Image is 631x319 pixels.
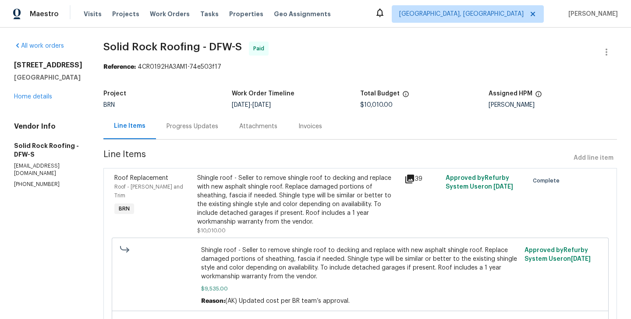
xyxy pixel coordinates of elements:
h2: [STREET_ADDRESS] [14,61,82,70]
div: Shingle roof - Seller to remove shingle roof to decking and replace with new asphalt shingle roof... [197,174,399,226]
span: Projects [112,10,139,18]
div: Invoices [298,122,322,131]
span: Approved by Refurby System User on [446,175,513,190]
a: All work orders [14,43,64,49]
span: $10,010.00 [197,228,226,233]
span: Work Orders [150,10,190,18]
b: Reference: [103,64,136,70]
span: Paid [253,44,268,53]
h5: [GEOGRAPHIC_DATA] [14,73,82,82]
p: [PHONE_NUMBER] [14,181,82,188]
span: Roof Replacement [114,175,168,181]
h4: Vendor Info [14,122,82,131]
span: [DATE] [232,102,250,108]
p: [EMAIL_ADDRESS][DOMAIN_NAME] [14,162,82,177]
span: $10,010.00 [360,102,393,108]
div: 39 [404,174,440,184]
span: Solid Rock Roofing - DFW-S [103,42,242,52]
span: Roof - [PERSON_NAME] and Trim [114,184,183,198]
span: (AK) Updated cost per BR team’s approval. [225,298,350,304]
h5: Total Budget [360,91,400,97]
span: BRN [103,102,115,108]
span: Tasks [200,11,219,17]
div: Attachments [239,122,277,131]
span: [PERSON_NAME] [565,10,618,18]
span: [DATE] [571,256,591,262]
span: $9,535.00 [201,284,520,293]
h5: Solid Rock Roofing - DFW-S [14,141,82,159]
div: 4CR0192HA3AM1-74e503f17 [103,63,617,71]
span: The total cost of line items that have been proposed by Opendoor. This sum includes line items th... [402,91,409,102]
span: Properties [229,10,263,18]
span: Complete [533,176,563,185]
span: Shingle roof - Seller to remove shingle roof to decking and replace with new asphalt shingle roof... [201,246,520,281]
span: - [232,102,271,108]
span: Reason: [201,298,225,304]
a: Home details [14,94,52,100]
span: BRN [115,204,133,213]
h5: Project [103,91,126,97]
div: Line Items [114,122,145,130]
span: [DATE] [252,102,271,108]
span: [DATE] [493,184,513,190]
h5: Work Order Timeline [232,91,294,97]
div: [PERSON_NAME] [489,102,617,108]
h5: Assigned HPM [489,91,532,97]
span: Line Items [103,150,570,166]
span: Visits [84,10,102,18]
span: The hpm assigned to this work order. [535,91,542,102]
span: Maestro [30,10,59,18]
span: [GEOGRAPHIC_DATA], [GEOGRAPHIC_DATA] [399,10,524,18]
div: Progress Updates [167,122,218,131]
span: Approved by Refurby System User on [525,247,591,262]
span: Geo Assignments [274,10,331,18]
